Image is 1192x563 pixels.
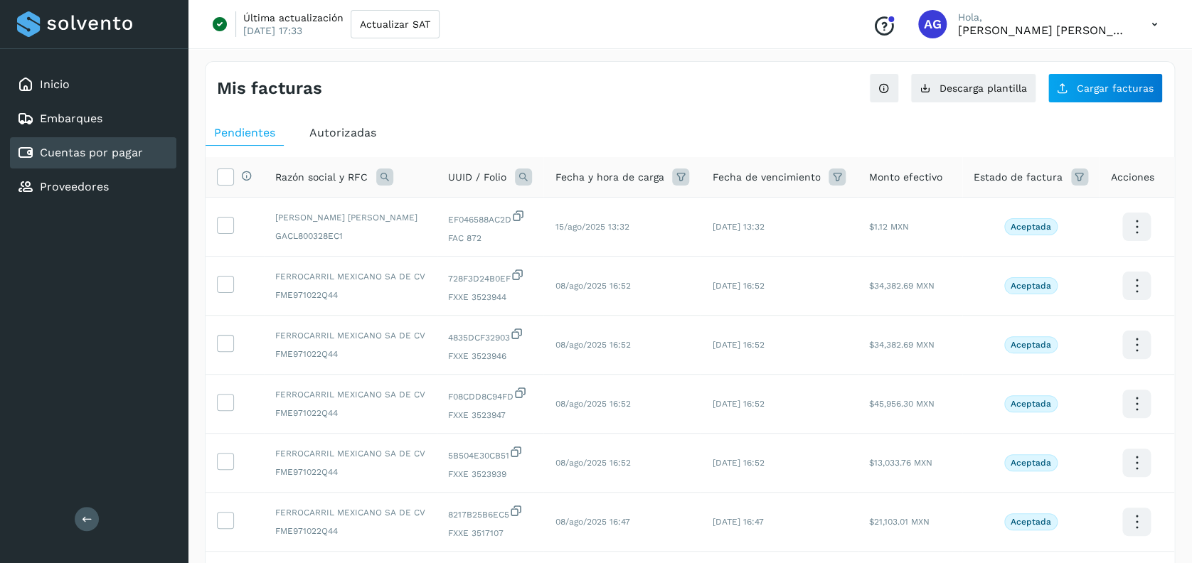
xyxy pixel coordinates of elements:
p: Aceptada [1011,340,1051,350]
span: FERROCARRIL MEXICANO SA DE CV [275,506,425,519]
span: FXXE 3523946 [448,350,532,363]
span: Fecha y hora de carga [555,170,664,185]
button: Descarga plantilla [910,73,1036,103]
span: 08/ago/2025 16:47 [555,517,629,527]
span: $34,382.69 MXN [869,340,935,350]
p: Abigail Gonzalez Leon [958,23,1129,37]
div: Cuentas por pagar [10,137,176,168]
span: 15/ago/2025 13:32 [555,222,629,232]
span: 8217B25B6EC5 [448,504,532,521]
span: FME971022Q44 [275,525,425,537]
p: Aceptada [1011,399,1051,409]
span: [DATE] 13:32 [712,222,764,232]
span: $13,033.76 MXN [869,458,932,468]
span: Monto efectivo [869,170,942,185]
span: EF046588AC2D [448,209,532,226]
span: FERROCARRIL MEXICANO SA DE CV [275,388,425,401]
span: [DATE] 16:52 [712,399,764,409]
span: FAC 872 [448,232,532,245]
span: Actualizar SAT [360,19,430,29]
span: Descarga plantilla [940,83,1027,93]
button: Cargar facturas [1048,73,1163,103]
span: Fecha de vencimiento [712,170,820,185]
span: FERROCARRIL MEXICANO SA DE CV [275,329,425,342]
a: Embarques [40,112,102,125]
span: $34,382.69 MXN [869,281,935,291]
span: FERROCARRIL MEXICANO SA DE CV [275,447,425,460]
span: Autorizadas [309,126,376,139]
span: FME971022Q44 [275,289,425,301]
p: Aceptada [1011,281,1051,291]
span: Acciones [1111,170,1154,185]
a: Cuentas por pagar [40,146,143,159]
span: 08/ago/2025 16:52 [555,281,630,291]
span: F08CDD8C94FD [448,386,532,403]
span: [DATE] 16:52 [712,458,764,468]
span: 5B504E30CB51 [448,445,532,462]
span: GACL800328EC1 [275,230,425,242]
span: UUID / Folio [448,170,506,185]
span: Razón social y RFC [275,170,368,185]
span: [DATE] 16:47 [712,517,763,527]
span: FXXE 3523944 [448,291,532,304]
span: FME971022Q44 [275,466,425,478]
div: Proveedores [10,171,176,203]
a: Inicio [40,77,70,91]
span: $45,956.30 MXN [869,399,935,409]
div: Embarques [10,103,176,134]
span: 4835DCF32903 [448,327,532,344]
p: Aceptada [1011,222,1051,232]
h4: Mis facturas [217,78,322,99]
p: Aceptada [1011,517,1051,527]
a: Proveedores [40,180,109,193]
span: FXXE 3523939 [448,468,532,481]
span: $21,103.01 MXN [869,517,930,527]
div: Inicio [10,69,176,100]
span: 08/ago/2025 16:52 [555,399,630,409]
span: [DATE] 16:52 [712,281,764,291]
p: [DATE] 17:33 [243,24,302,37]
span: [PERSON_NAME] [PERSON_NAME] [275,211,425,224]
span: FME971022Q44 [275,348,425,360]
p: Hola, [958,11,1129,23]
span: Cargar facturas [1077,83,1154,93]
span: Pendientes [214,126,275,139]
p: Última actualización [243,11,344,24]
span: FERROCARRIL MEXICANO SA DE CV [275,270,425,283]
span: 728F3D24B0EF [448,268,532,285]
span: FXXE 3523947 [448,409,532,422]
span: [DATE] 16:52 [712,340,764,350]
button: Actualizar SAT [351,10,440,38]
p: Aceptada [1011,458,1051,468]
span: FME971022Q44 [275,407,425,419]
span: Estado de factura [974,170,1063,185]
span: $1.12 MXN [869,222,909,232]
span: 08/ago/2025 16:52 [555,458,630,468]
span: FXXE 3517107 [448,527,532,540]
span: 08/ago/2025 16:52 [555,340,630,350]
